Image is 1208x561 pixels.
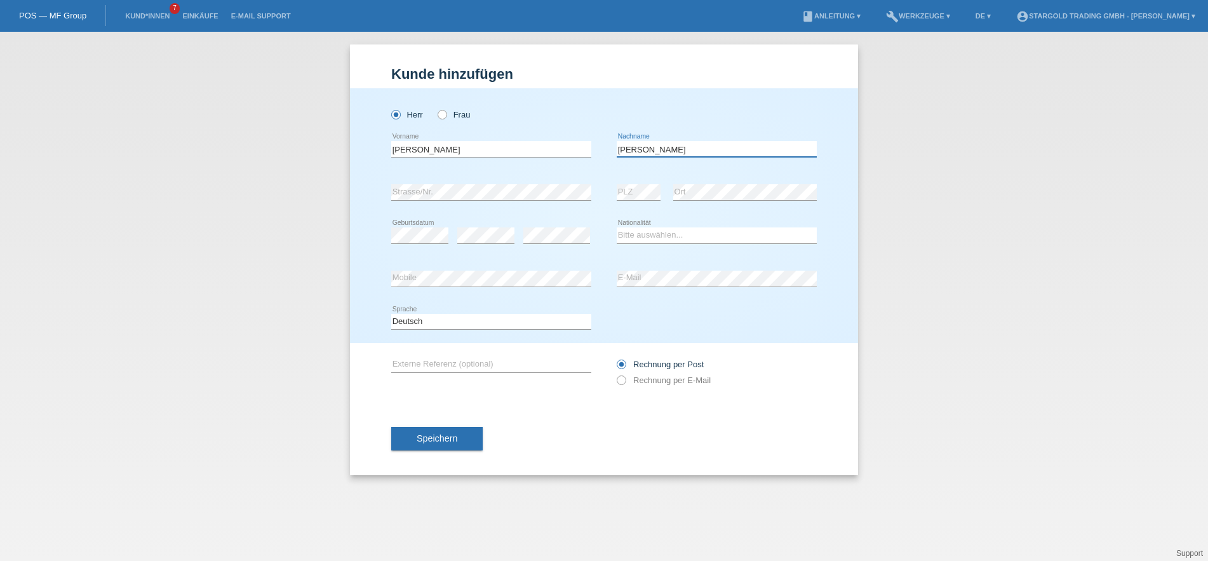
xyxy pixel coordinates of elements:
label: Frau [438,110,470,119]
input: Rechnung per Post [617,360,625,375]
label: Herr [391,110,423,119]
h1: Kunde hinzufügen [391,66,817,82]
i: book [802,10,814,23]
button: Speichern [391,427,483,451]
span: Speichern [417,433,457,443]
a: E-Mail Support [225,12,297,20]
a: account_circleStargold Trading GmbH - [PERSON_NAME] ▾ [1010,12,1202,20]
i: build [886,10,899,23]
span: 7 [170,3,180,14]
label: Rechnung per E-Mail [617,375,711,385]
a: buildWerkzeuge ▾ [880,12,956,20]
a: Support [1176,549,1203,558]
label: Rechnung per Post [617,360,704,369]
input: Frau [438,110,446,118]
a: Einkäufe [176,12,224,20]
i: account_circle [1016,10,1029,23]
input: Herr [391,110,399,118]
a: Kund*innen [119,12,176,20]
a: DE ▾ [969,12,997,20]
a: bookAnleitung ▾ [795,12,867,20]
a: POS — MF Group [19,11,86,20]
input: Rechnung per E-Mail [617,375,625,391]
